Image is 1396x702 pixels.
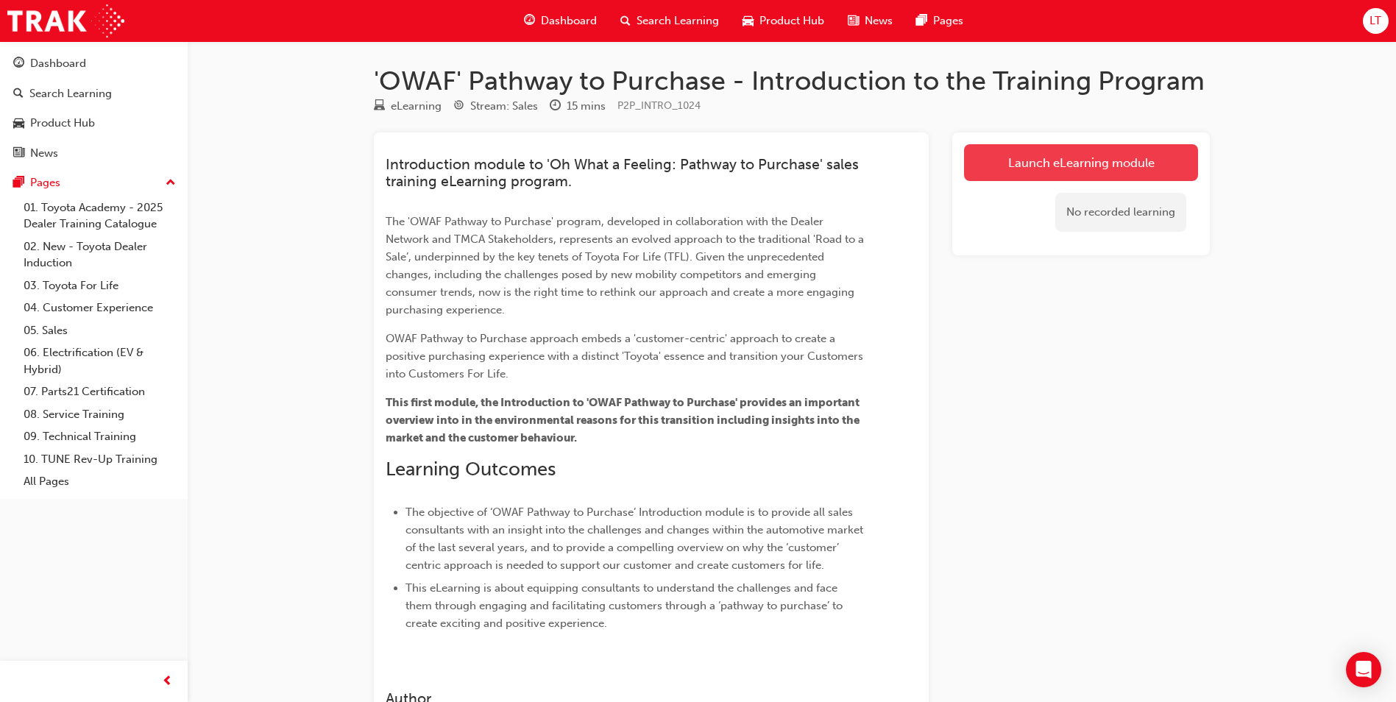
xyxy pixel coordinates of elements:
span: The 'OWAF Pathway to Purchase' program, developed in collaboration with the Dealer Network and TM... [386,215,867,316]
button: LT [1363,8,1389,34]
div: Stream: Sales [470,98,538,115]
span: news-icon [848,12,859,30]
div: No recorded learning [1055,193,1186,232]
a: News [6,140,182,167]
div: News [30,145,58,162]
a: 06. Electrification (EV & Hybrid) [18,341,182,380]
div: Search Learning [29,85,112,102]
button: Pages [6,169,182,196]
span: guage-icon [524,12,535,30]
span: Introduction module to 'Oh What a Feeling: Pathway to Purchase' sales training eLearning program. [386,156,862,190]
div: Stream [453,97,538,116]
span: prev-icon [162,673,173,691]
a: guage-iconDashboard [512,6,609,36]
span: search-icon [13,88,24,101]
div: 15 mins [567,98,606,115]
a: car-iconProduct Hub [731,6,836,36]
div: Pages [30,174,60,191]
a: 10. TUNE Rev-Up Training [18,448,182,471]
span: OWAF Pathway to Purchase approach embeds a 'customer-centric' approach to create a positive purch... [386,332,866,380]
span: clock-icon [550,100,561,113]
span: Pages [933,13,963,29]
span: learningResourceType_ELEARNING-icon [374,100,385,113]
span: news-icon [13,147,24,160]
span: This first module, the Introduction to 'OWAF Pathway to Purchase' provides an important overview ... [386,396,862,444]
a: 07. Parts21 Certification [18,380,182,403]
div: eLearning [391,98,442,115]
span: News [865,13,893,29]
a: 04. Customer Experience [18,297,182,319]
span: car-icon [743,12,754,30]
div: Open Intercom Messenger [1346,652,1381,687]
div: Duration [550,97,606,116]
div: Dashboard [30,55,86,72]
a: Search Learning [6,80,182,107]
a: news-iconNews [836,6,904,36]
a: Product Hub [6,110,182,137]
button: DashboardSearch LearningProduct HubNews [6,47,182,169]
a: 05. Sales [18,319,182,342]
a: Launch eLearning module [964,144,1198,181]
a: 01. Toyota Academy - 2025 Dealer Training Catalogue [18,196,182,235]
span: target-icon [453,100,464,113]
span: The objective of ‘OWAF Pathway to Purchase’ Introduction module is to provide all sales consultan... [405,506,866,572]
a: 03. Toyota For Life [18,274,182,297]
a: 09. Technical Training [18,425,182,448]
a: pages-iconPages [904,6,975,36]
span: pages-icon [916,12,927,30]
span: This eLearning is about equipping consultants to understand the challenges and face them through ... [405,581,846,630]
a: search-iconSearch Learning [609,6,731,36]
a: Dashboard [6,50,182,77]
span: Dashboard [541,13,597,29]
span: car-icon [13,117,24,130]
a: All Pages [18,470,182,493]
span: LT [1370,13,1381,29]
a: 08. Service Training [18,403,182,426]
h1: 'OWAF' Pathway to Purchase - Introduction to the Training Program [374,65,1210,97]
span: Search Learning [637,13,719,29]
span: guage-icon [13,57,24,71]
img: Trak [7,4,124,38]
span: Learning resource code [617,99,701,112]
span: Learning Outcomes [386,458,556,481]
div: Type [374,97,442,116]
div: Product Hub [30,115,95,132]
span: Product Hub [759,13,824,29]
span: pages-icon [13,177,24,190]
a: 02. New - Toyota Dealer Induction [18,235,182,274]
span: up-icon [166,174,176,193]
span: search-icon [620,12,631,30]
